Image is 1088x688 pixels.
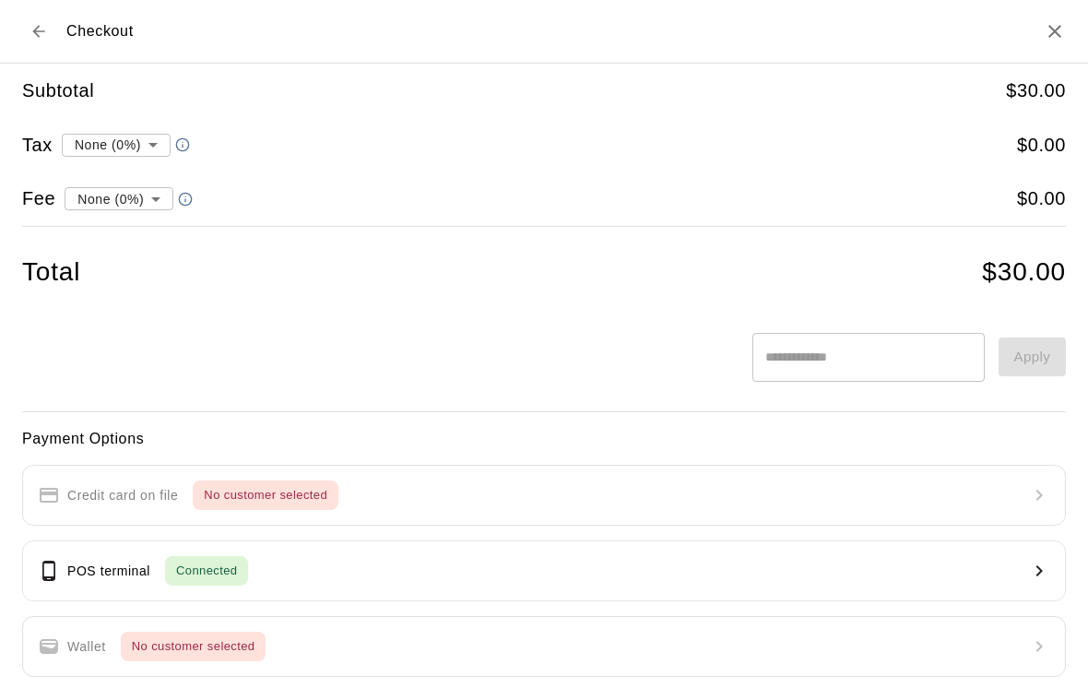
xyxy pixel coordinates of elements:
[22,78,94,103] h5: Subtotal
[1017,133,1066,158] h5: $ 0.00
[62,127,171,161] div: None (0%)
[1006,78,1066,103] h5: $ 30.00
[982,256,1066,289] h4: $ 30.00
[22,15,55,48] button: Back to cart
[22,256,80,289] h4: Total
[67,562,150,581] p: POS terminal
[165,561,248,582] span: Connected
[22,540,1066,601] button: POS terminalConnected
[22,15,134,48] div: Checkout
[1044,20,1066,42] button: Close
[22,186,55,211] h5: Fee
[22,427,1066,451] h6: Payment Options
[65,182,173,216] div: None (0%)
[22,133,53,158] h5: Tax
[1017,186,1066,211] h5: $ 0.00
